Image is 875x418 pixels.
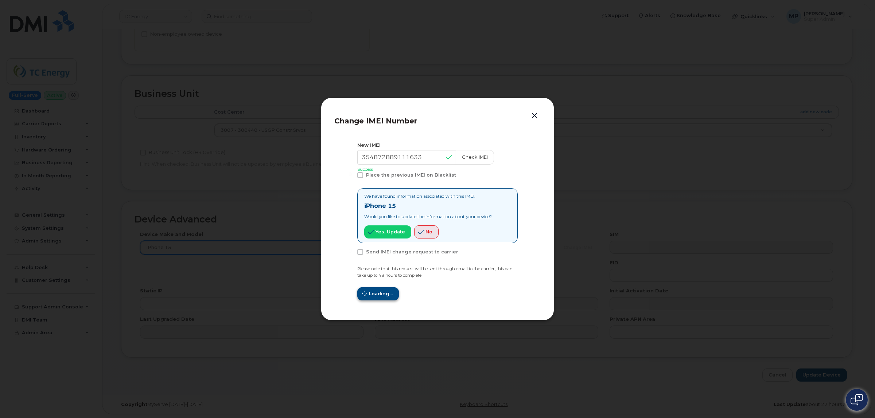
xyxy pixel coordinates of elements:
[366,249,458,255] span: Send IMEI change request to carrier
[364,193,492,199] p: We have found information associated with this IMEI.
[414,225,439,238] button: No
[364,202,396,209] strong: iPhone 15
[357,266,513,278] small: Please note that this request will be sent through email to the carrier, this can take up to 48 h...
[357,142,518,149] div: New IMEI
[425,228,432,235] span: No
[456,150,494,165] button: Check IMEI
[349,249,352,253] input: Send IMEI change request to carrier
[364,213,492,220] p: Would you like to update the information about your device?
[364,225,411,238] button: Yes, update
[366,172,456,178] span: Place the previous IMEI on Blacklist
[349,172,352,176] input: Place the previous IMEI on Blacklist
[376,228,405,235] span: Yes, update
[851,394,863,406] img: Open chat
[334,117,417,125] span: Change IMEI Number
[357,166,518,172] p: Success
